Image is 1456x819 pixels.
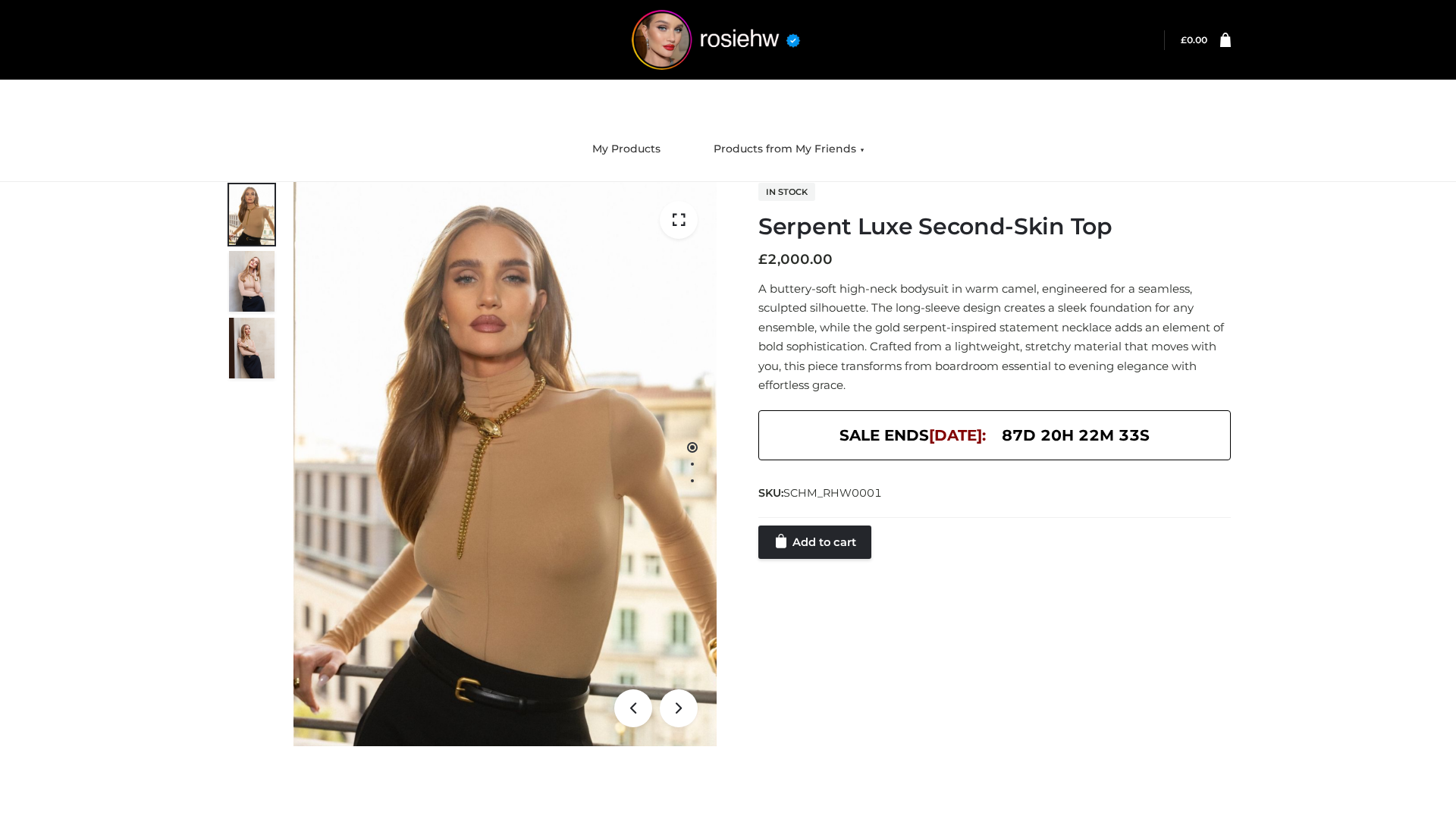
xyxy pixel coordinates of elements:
a: £0.00 [1181,34,1207,45]
img: Serpent Luxe Second-Skin Top [293,182,717,746]
span: SCHM_RHW0001 [783,486,882,500]
span: £ [1181,34,1187,45]
span: [DATE]: [929,426,986,444]
a: Add to cart [758,526,871,559]
bdi: 2,000.00 [758,251,833,268]
span: In stock [758,183,815,201]
bdi: 0.00 [1181,34,1207,45]
img: Screenshot-2024-10-29-at-6.25.55%E2%80%AFPM.jpg [229,251,275,312]
span: £ [758,251,767,268]
a: Products from My Friends [702,133,876,166]
h1: Serpent Luxe Second-Skin Top [758,213,1231,240]
p: A buttery-soft high-neck bodysuit in warm camel, engineered for a seamless, sculpted silhouette. ... [758,279,1231,395]
a: My Products [581,133,672,166]
img: Screenshot-2024-10-29-at-6.26.01%E2%80%AFPM.jpg [229,184,275,245]
div: SALE ENDS [758,410,1231,460]
span: SKU: [758,484,883,502]
img: Screenshot-2024-10-29-at-6.26.12%E2%80%AFPM.jpg [229,318,275,378]
img: rosiehw [602,10,830,70]
span: 87d 20h 22m 33s [1002,422,1150,448]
